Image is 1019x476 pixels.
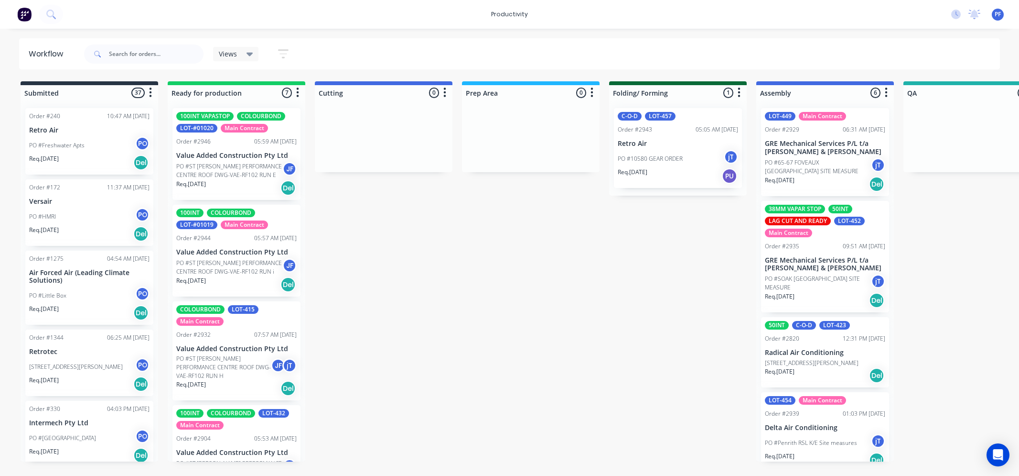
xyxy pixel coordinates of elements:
[29,48,68,60] div: Workflow
[107,255,150,263] div: 04:54 AM [DATE]
[176,259,282,276] p: PO #ST [PERSON_NAME] PERFORMANCE CENTRE ROOF DWG-VAE-RF102 RUN i
[221,221,268,229] div: Main Contract
[765,349,885,357] p: Radical Air Conditioning
[722,168,737,184] div: PU
[29,255,64,263] div: Order #1275
[765,217,831,225] div: LAG CUT AND READY
[696,125,738,134] div: 05:05 AM [DATE]
[29,198,150,206] p: Versair
[176,317,224,326] div: Main Contract
[254,234,297,243] div: 05:57 AM [DATE]
[765,396,795,405] div: LOT-454
[869,177,884,192] div: Del
[828,205,852,213] div: 50INT
[29,305,59,313] p: Req. [DATE]
[765,424,885,432] p: Delta Air Conditioning
[176,152,297,160] p: Value Added Construction Pty Ltd
[221,124,268,133] div: Main Contract
[761,392,889,472] div: LOT-454Main ContractOrder #293901:03 PM [DATE]Delta Air ConditioningPO #Penrith RSL K/E Site meas...
[133,155,149,170] div: Del
[618,155,683,163] p: PO #10580 GEAR ORDER
[29,419,150,427] p: Intermech Pty Ltd
[614,108,742,188] div: C-O-DLOT-457Order #294305:05 AM [DATE]Retro AirPO #10580 GEAR ORDERjTReq.[DATE]PU
[765,229,812,237] div: Main Contract
[871,434,885,448] div: jT
[987,443,1009,466] div: Open Intercom Messenger
[271,358,285,373] div: JF
[843,410,885,418] div: 01:03 PM [DATE]
[237,112,285,121] div: COLOURBOND
[176,277,206,285] p: Req. [DATE]
[765,452,794,461] p: Req. [DATE]
[176,137,211,146] div: Order #2946
[172,205,300,297] div: 100INTCOLOURBONDLOT-#01019Main ContractOrder #294405:57 AM [DATE]Value Added Construction Pty Ltd...
[176,248,297,256] p: Value Added Construction Pty Ltd
[133,305,149,321] div: Del
[765,176,794,185] p: Req. [DATE]
[29,126,150,134] p: Retro Air
[228,305,258,314] div: LOT-415
[176,124,217,133] div: LOT-#01020
[25,108,153,175] div: Order #24010:47 AM [DATE]Retro AirPO #Freshwater AptsPOReq.[DATE]Del
[618,112,642,121] div: C-O-D
[792,321,816,330] div: C-O-D
[176,354,271,380] p: PO #ST [PERSON_NAME] PERFORMANCE CENTRE ROOF DWG-VAE-RF102 RUN H
[25,330,153,396] div: Order #134406:25 AM [DATE]Retrotec[STREET_ADDRESS][PERSON_NAME]POReq.[DATE]Del
[25,251,153,325] div: Order #127504:54 AM [DATE]Air Forced Air (Leading Climate Solutions)PO #Little BoxPOReq.[DATE]Del
[761,201,889,313] div: 38MM VAPAR STOP50INTLAG CUT AND READYLOT-452Main ContractOrder #293509:51 AM [DATE]GRE Mechanical...
[765,158,871,176] p: PO #65-67 FOVEAUX [GEOGRAPHIC_DATA] SITE MEASURE
[765,334,799,343] div: Order #2820
[29,376,59,385] p: Req. [DATE]
[280,381,296,396] div: Del
[176,209,204,217] div: 100INT
[799,396,846,405] div: Main Contract
[176,180,206,188] p: Req. [DATE]
[254,331,297,339] div: 07:57 AM [DATE]
[135,358,150,372] div: PO
[133,226,149,242] div: Del
[135,136,150,151] div: PO
[761,108,889,196] div: LOT-449Main ContractOrder #292906:31 AM [DATE]GRE Mechanical Services P/L t/a [PERSON_NAME] & [PE...
[29,226,59,234] p: Req. [DATE]
[869,368,884,383] div: Del
[761,317,889,387] div: 50INTC-O-DLOT-423Order #282012:31 PM [DATE]Radical Air Conditioning[STREET_ADDRESS][PERSON_NAME]R...
[819,321,850,330] div: LOT-423
[765,125,799,134] div: Order #2929
[995,10,1001,19] span: PF
[176,112,234,121] div: 100INT VAPASTOP
[176,449,297,457] p: Value Added Construction Pty Ltd
[765,205,825,213] div: 38MM VAPAR STOP
[107,333,150,342] div: 06:25 AM [DATE]
[29,363,123,371] p: [STREET_ADDRESS][PERSON_NAME]
[107,112,150,121] div: 10:47 AM [DATE]
[29,183,60,192] div: Order #172
[176,421,224,430] div: Main Contract
[176,221,217,229] div: LOT-#01019
[172,108,300,200] div: 100INT VAPASTOPCOLOURBONDLOT-#01020Main ContractOrder #294605:59 AM [DATE]Value Added Constructio...
[765,321,789,330] div: 50INT
[176,409,204,418] div: 100INT
[17,7,32,22] img: Factory
[25,401,153,467] div: Order #33004:03 PM [DATE]Intermech Pty LtdPO #[GEOGRAPHIC_DATA]POReq.[DATE]Del
[29,212,56,221] p: PO #HMRI
[765,367,794,376] p: Req. [DATE]
[282,459,297,473] div: jT
[207,209,255,217] div: COLOURBOND
[29,434,96,443] p: PO #[GEOGRAPHIC_DATA]
[834,217,865,225] div: LOT-452
[765,275,871,292] p: PO #SOAK [GEOGRAPHIC_DATA] SITE MEASURE
[486,7,533,22] div: productivity
[765,140,885,156] p: GRE Mechanical Services P/L t/a [PERSON_NAME] & [PERSON_NAME]
[176,162,282,179] p: PO #ST [PERSON_NAME] PERFORMANCE CENTRE ROOF DWG-VAE-RF102 RUN E
[109,44,204,64] input: Search for orders...
[765,410,799,418] div: Order #2939
[765,439,857,447] p: PO #Penrith RSL K/E Site measures
[135,429,150,443] div: PO
[282,358,297,373] div: jT
[843,334,885,343] div: 12:31 PM [DATE]
[869,453,884,468] div: Del
[282,258,297,273] div: JF
[843,242,885,251] div: 09:51 AM [DATE]
[29,348,150,356] p: Retrotec
[618,140,738,148] p: Retro Air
